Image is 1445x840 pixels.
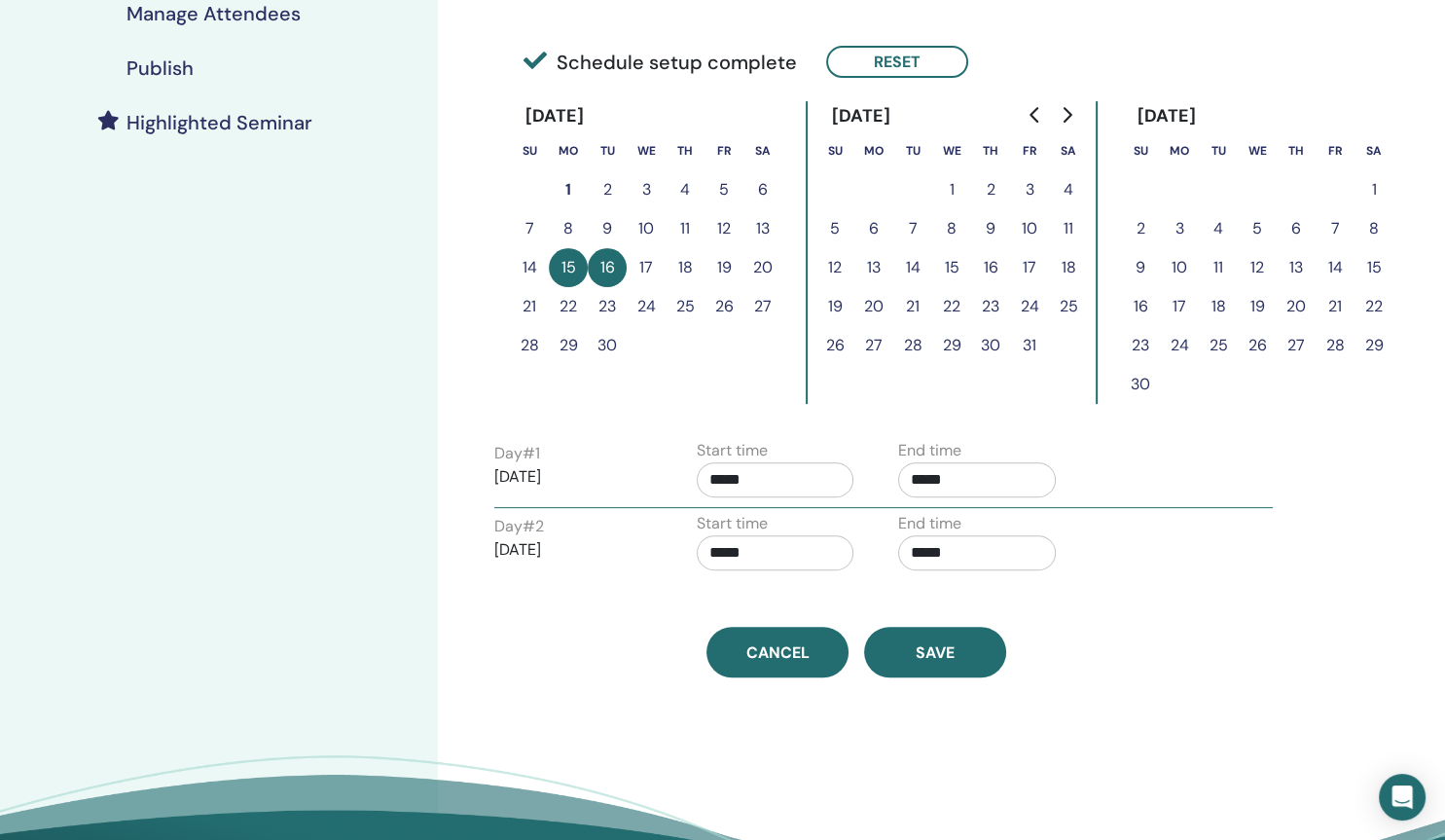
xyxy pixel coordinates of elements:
button: 26 [704,287,743,326]
th: Monday [854,131,893,170]
th: Friday [1010,131,1049,170]
button: 29 [549,326,588,365]
button: 4 [1049,170,1088,209]
button: 2 [1121,209,1160,248]
button: 15 [1355,248,1393,287]
button: 18 [666,248,704,287]
span: Save [916,642,955,663]
button: 1 [549,170,588,209]
button: 6 [1277,209,1316,248]
button: 3 [1010,170,1049,209]
button: 10 [1010,209,1049,248]
button: 17 [1010,248,1049,287]
button: 4 [1199,209,1238,248]
button: 13 [854,248,893,287]
th: Thursday [971,131,1010,170]
button: 24 [627,287,666,326]
button: 22 [932,287,971,326]
th: Thursday [1277,131,1316,170]
button: 16 [1121,287,1160,326]
button: 14 [893,248,932,287]
th: Tuesday [1199,131,1238,170]
button: 23 [588,287,627,326]
button: 25 [1049,287,1088,326]
button: 9 [971,209,1010,248]
button: 12 [1238,248,1277,287]
button: Save [864,627,1006,677]
button: 30 [1121,365,1160,404]
button: 22 [1355,287,1393,326]
button: 19 [704,248,743,287]
button: 8 [1355,209,1393,248]
button: 28 [510,326,549,365]
button: 11 [666,209,704,248]
button: 24 [1010,287,1049,326]
button: 23 [1121,326,1160,365]
button: 19 [1238,287,1277,326]
button: 13 [743,209,782,248]
th: Wednesday [627,131,666,170]
button: 5 [1238,209,1277,248]
button: 14 [510,248,549,287]
p: [DATE] [494,465,652,489]
th: Sunday [1121,131,1160,170]
button: 1 [1355,170,1393,209]
button: 27 [1277,326,1316,365]
th: Monday [549,131,588,170]
button: 29 [1355,326,1393,365]
th: Saturday [1355,131,1393,170]
button: 15 [549,248,588,287]
button: 20 [854,287,893,326]
th: Tuesday [893,131,932,170]
button: 5 [815,209,854,248]
th: Sunday [510,131,549,170]
button: 10 [1160,248,1199,287]
button: 27 [854,326,893,365]
button: 25 [1199,326,1238,365]
button: 8 [549,209,588,248]
button: 11 [1049,209,1088,248]
button: 26 [815,326,854,365]
label: End time [898,512,961,535]
button: 18 [1199,287,1238,326]
div: [DATE] [1121,101,1211,131]
button: 2 [588,170,627,209]
button: 29 [932,326,971,365]
button: 20 [1277,287,1316,326]
button: 16 [971,248,1010,287]
button: 30 [588,326,627,365]
span: Cancel [746,642,810,663]
button: 2 [971,170,1010,209]
button: 6 [743,170,782,209]
button: 25 [666,287,704,326]
button: Reset [826,46,968,78]
button: 13 [1277,248,1316,287]
button: 21 [893,287,932,326]
button: 9 [588,209,627,248]
button: 3 [1160,209,1199,248]
button: 7 [1316,209,1355,248]
button: 9 [1121,248,1160,287]
button: 12 [815,248,854,287]
button: 31 [1010,326,1049,365]
h4: Publish [126,56,194,80]
button: 21 [510,287,549,326]
button: 17 [1160,287,1199,326]
button: 19 [815,287,854,326]
button: 27 [743,287,782,326]
th: Thursday [666,131,704,170]
th: Saturday [743,131,782,170]
a: Cancel [706,627,849,677]
button: 20 [743,248,782,287]
button: 12 [704,209,743,248]
div: Open Intercom Messenger [1379,774,1426,821]
button: Go to next month [1051,95,1082,134]
button: 30 [971,326,1010,365]
h4: Highlighted Seminar [126,111,312,134]
button: 16 [588,248,627,287]
th: Saturday [1049,131,1088,170]
button: 14 [1316,248,1355,287]
th: Wednesday [1238,131,1277,170]
button: 3 [627,170,666,209]
th: Friday [1316,131,1355,170]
